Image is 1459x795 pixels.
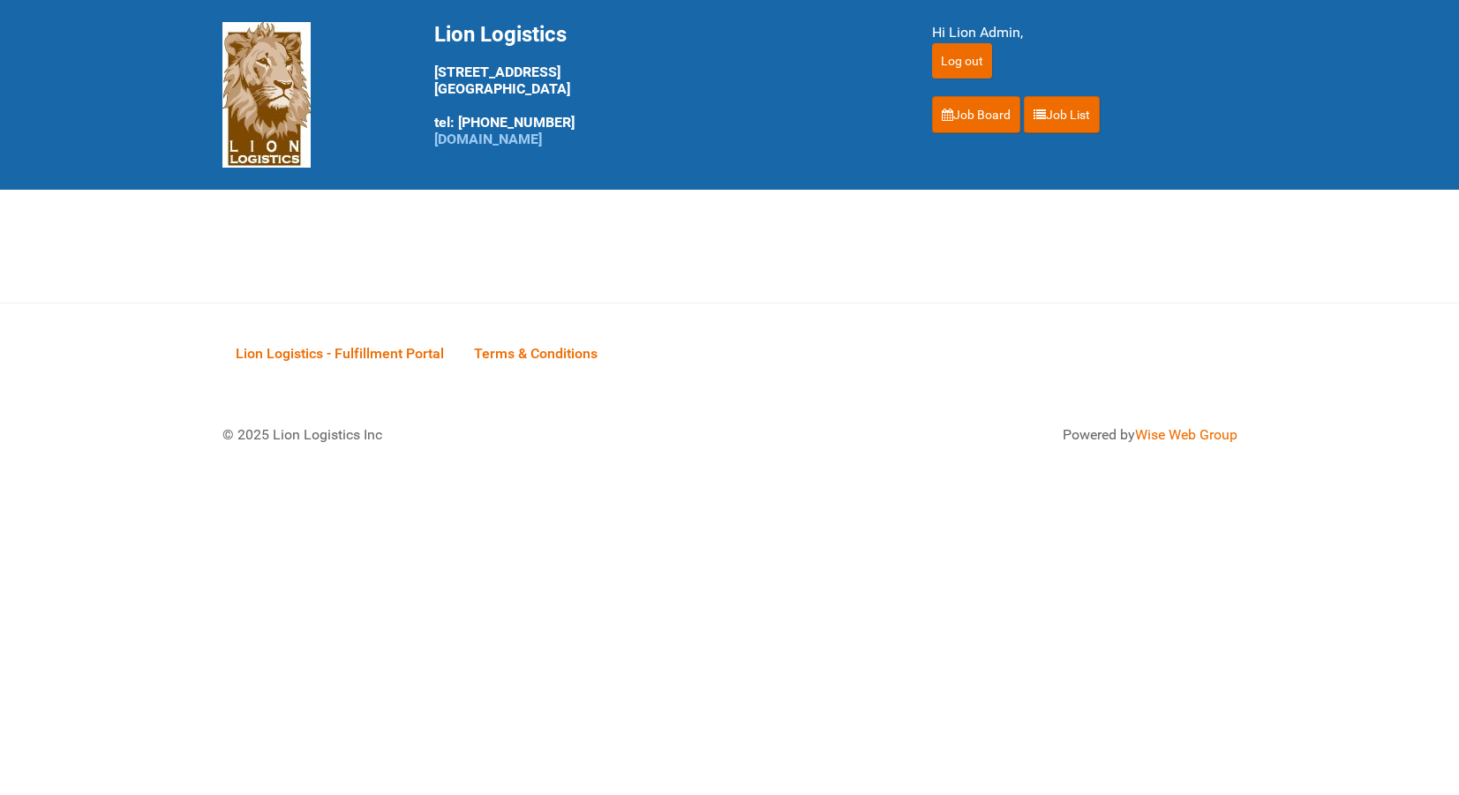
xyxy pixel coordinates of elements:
a: Lion Logistics [222,86,311,102]
img: Lion Logistics [222,22,311,168]
a: Job Board [932,96,1020,133]
span: Lion Logistics - Fulfillment Portal [236,345,444,362]
span: Terms & Conditions [474,345,598,362]
div: [STREET_ADDRESS] [GEOGRAPHIC_DATA] tel: [PHONE_NUMBER] [434,22,888,147]
span: Lion Logistics [434,22,567,47]
a: [DOMAIN_NAME] [434,131,542,147]
div: Hi Lion Admin, [932,22,1237,43]
a: Terms & Conditions [461,326,611,380]
a: Wise Web Group [1135,426,1237,443]
a: Job List [1024,96,1100,133]
div: Powered by [752,424,1237,446]
div: © 2025 Lion Logistics Inc [209,411,721,459]
input: Log out [932,43,992,79]
a: Lion Logistics - Fulfillment Portal [222,326,457,380]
